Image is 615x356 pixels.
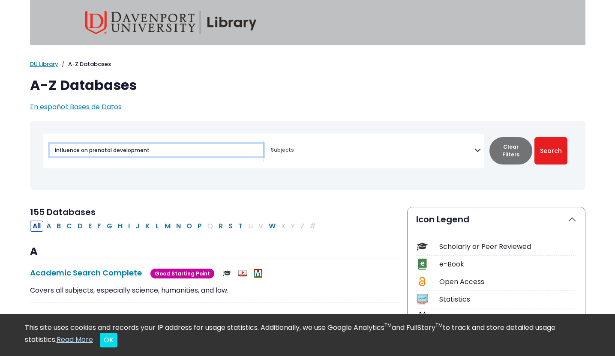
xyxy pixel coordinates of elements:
[30,312,265,323] a: ACM Digital Library - Association for Computing Machinery
[143,221,153,232] button: Filter Results K
[271,147,474,154] textarea: Search
[534,137,567,165] button: Submit for Search Results
[95,221,104,232] button: Filter Results F
[417,293,428,305] img: Icon Statistics
[44,221,54,232] button: Filter Results A
[439,242,576,252] div: Scholarly or Peer Reviewed
[254,269,262,278] img: MeL (Michigan electronic Library)
[85,11,257,34] img: Davenport University Library
[439,277,576,287] div: Open Access
[30,221,43,232] button: All
[150,269,214,278] span: Good Starting Point
[184,221,195,232] button: Filter Results O
[153,221,162,232] button: Filter Results L
[417,241,428,252] img: Icon Scholarly or Peer Reviewed
[439,259,576,269] div: e-Book
[50,144,263,156] input: Search database by title or keyword
[435,322,443,329] sup: TM
[104,221,115,232] button: Filter Results G
[223,269,231,278] img: Scholarly or Peer Reviewed
[133,221,142,232] button: Filter Results J
[126,221,132,232] button: Filter Results I
[384,322,392,329] sup: TM
[489,137,532,165] button: Clear Filters
[30,60,585,69] nav: breadcrumb
[30,206,96,218] span: 155 Databases
[86,221,94,232] button: Filter Results E
[57,335,93,344] a: Read More
[30,285,397,296] p: Covers all subjects, especially science, humanities, and law.
[439,312,576,322] div: Demographics
[439,294,576,305] div: Statistics
[30,60,58,68] a: DU Library
[226,221,235,232] button: Filter Results S
[417,311,428,323] img: Icon Demographics
[100,333,117,347] button: Close
[266,221,278,232] button: Filter Results W
[417,276,428,287] img: Icon Open Access
[30,102,122,112] a: En español: Bases de Datos
[58,60,111,69] li: A-Z Databases
[195,221,204,232] button: Filter Results P
[30,267,142,278] a: Academic Search Complete
[25,323,591,347] div: This site uses cookies and records your IP address for usage statistics. Additionally, we use Goo...
[75,221,85,232] button: Filter Results D
[408,207,585,231] button: Icon Legend
[30,245,397,258] h3: A
[115,221,125,232] button: Filter Results H
[174,221,183,232] button: Filter Results N
[238,269,247,278] img: Audio & Video
[216,221,225,232] button: Filter Results R
[30,121,585,190] nav: Search filters
[30,221,319,230] div: Alpha-list to filter by first letter of database name
[162,221,173,232] button: Filter Results M
[54,221,63,232] button: Filter Results B
[64,221,75,232] button: Filter Results C
[236,221,245,232] button: Filter Results T
[417,258,428,270] img: Icon e-Book
[30,77,585,93] h1: A-Z Databases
